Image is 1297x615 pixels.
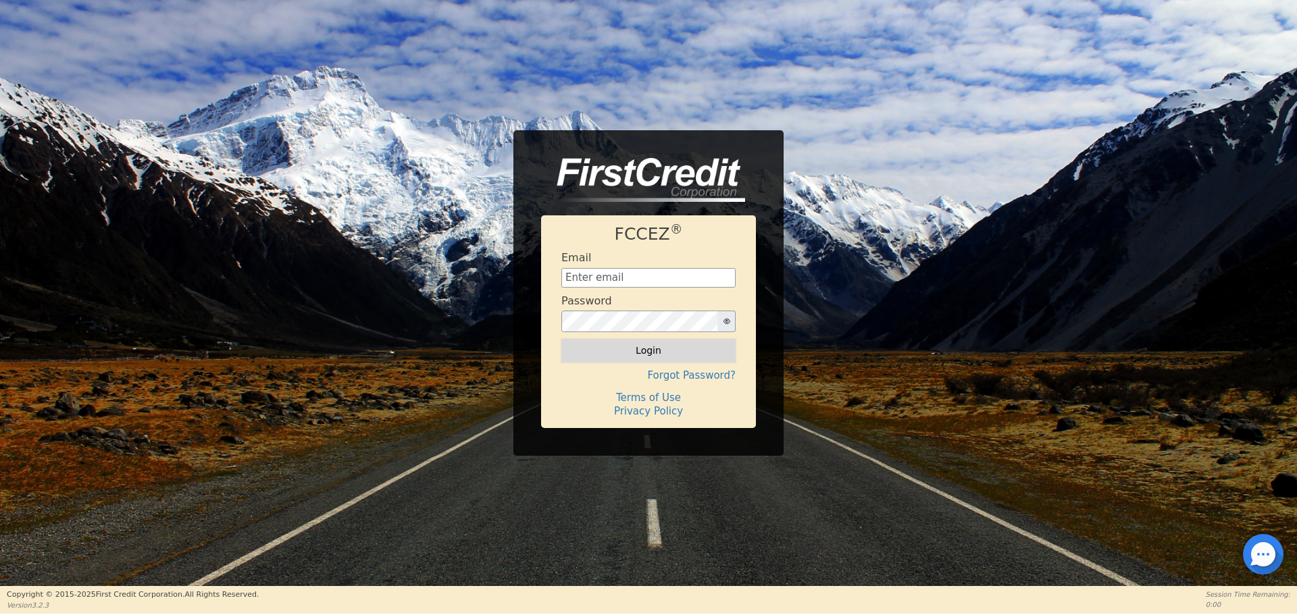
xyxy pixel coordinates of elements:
[561,251,591,264] h4: Email
[561,268,736,288] input: Enter email
[561,294,612,307] h4: Password
[1206,589,1290,599] p: Session Time Remaining:
[561,392,736,404] h4: Terms of Use
[561,369,736,381] h4: Forgot Password?
[561,339,736,362] button: Login
[184,590,259,599] span: All Rights Reserved.
[670,222,683,236] sup: ®
[1206,599,1290,610] p: 0:00
[561,311,718,332] input: password
[561,224,736,244] h1: FCCEZ
[7,600,259,610] p: Version 3.2.3
[561,405,736,417] h4: Privacy Policy
[7,589,259,601] p: Copyright © 2015- 2025 First Credit Corporation.
[541,158,745,203] img: logo-CMu_cnol.png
